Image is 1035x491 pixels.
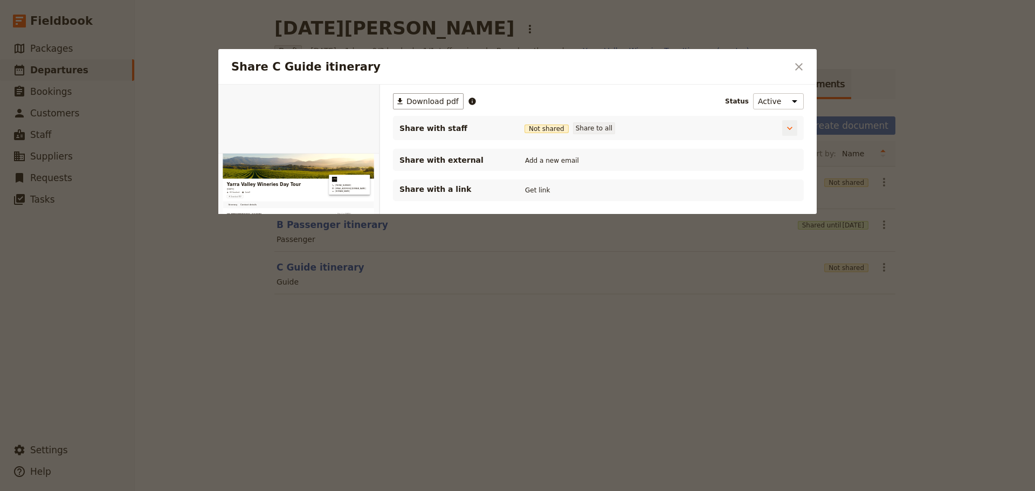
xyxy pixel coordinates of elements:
span: Not shared [525,125,569,133]
button: Day 1 • [DATE] [DATE][PERSON_NAME] [503,253,601,275]
button: Add a new email [522,155,582,167]
span: [DOMAIN_NAME] [502,156,565,167]
button: ​Download pdf [393,93,464,109]
span: [PHONE_NUMBER] [502,130,571,141]
button: Get link [522,184,553,196]
span: Status [725,97,749,106]
span: Download pdf [406,96,459,107]
select: Status [753,93,804,109]
p: Share with a link [399,184,507,195]
a: Itinerary [39,204,91,234]
span: Share with staff [399,123,507,134]
a: greatprivatetours.com.au [489,156,634,167]
span: [DATE] [39,144,70,157]
span: [DATE][PERSON_NAME] [39,255,187,268]
span: GUIDE: [PERSON_NAME] E [DATE][PERSON_NAME] x 3pax - [PERSON_NAME], her husand and [DEMOGRAPHIC_DA... [47,288,439,372]
img: Great Private Tours logo [489,99,510,121]
span: 1 staff [116,161,138,171]
button: Share to all [573,122,615,134]
span: Share with external [399,155,507,165]
a: +61 430 279 438 [489,130,634,141]
span: Download PDF [55,180,102,189]
button: ​Download PDF [39,178,109,191]
span: [EMAIL_ADDRESS][DOMAIN_NAME] [502,143,634,154]
button: Close dialog [790,58,808,76]
span: 0/3 booked [51,161,93,171]
a: bookings@greatprivatetours.com.au [489,143,634,154]
a: Contact details [91,204,172,234]
h2: Share C Guide itinerary [231,59,788,75]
